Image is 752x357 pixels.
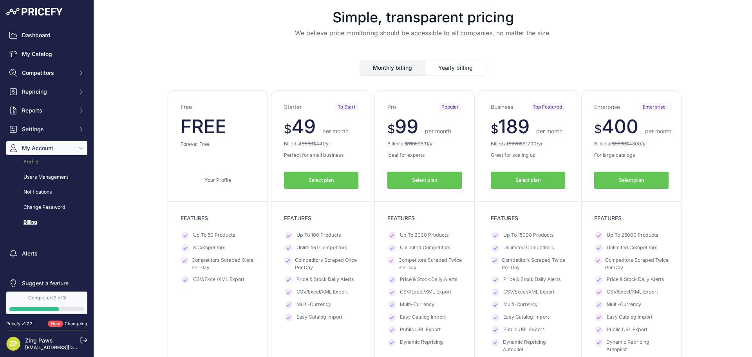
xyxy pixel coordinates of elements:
[181,115,226,138] span: FREE
[25,337,53,344] a: Zing Paws
[6,141,87,155] button: My Account
[296,276,354,284] span: Price & Stock Daily Alerts
[387,141,462,147] p: Billed at $ /yr
[491,141,565,147] p: Billed at $ /yr
[295,257,358,271] span: Competitors Scraped Once Per Day
[400,301,434,309] span: Multi-Currency
[607,232,658,239] span: Up To 25000 Products
[193,244,226,252] span: 3 Competitors
[503,276,561,284] span: Price & Stock Daily Alerts
[503,339,565,353] span: Dynamic Repricing Autopilot
[291,115,316,138] span: 49
[612,141,626,147] del: $
[22,69,73,77] span: Competitors
[6,246,87,261] a: Alerts
[6,185,87,199] a: Notifications
[594,172,669,189] button: Select plan
[181,214,255,222] p: FEATURES
[594,103,620,111] h3: Enterprise
[284,103,302,111] h3: Starter
[607,314,653,321] span: Easy Catalog Import
[284,152,358,159] p: Perfect for small business
[405,141,418,147] del: $
[6,276,87,290] a: Suggest a feature
[387,103,396,111] h3: Pro
[6,216,87,229] a: Billing
[607,301,641,309] span: Multi-Currency
[6,66,87,80] button: Competitors
[181,172,255,189] a: Your Profile
[400,339,443,346] span: Dynamic Repricing
[594,152,669,159] p: For large catalogs
[619,177,644,184] span: Select plan
[6,170,87,184] a: Users Management
[387,214,462,222] p: FEATURES
[594,141,669,147] p: Billed at $ /yr
[305,141,313,147] span: 588
[536,128,562,134] span: per month
[640,103,669,111] span: Enterprise
[425,128,451,134] span: per month
[508,141,522,147] del: $
[438,103,462,111] span: Popular
[395,115,418,138] span: 99
[491,214,565,222] p: FEATURES
[296,314,342,321] span: Easy Catalog Import
[22,125,73,133] span: Settings
[334,103,358,111] span: To Start
[503,244,554,252] span: Unlimited Competitors
[6,28,87,290] nav: Sidebar
[607,244,658,252] span: Unlimited Competitors
[503,288,555,296] span: CSV/Excel/XML Export
[594,214,669,222] p: FEATURES
[6,47,87,61] a: My Catalog
[425,60,486,75] button: Yearly billing
[502,257,565,271] span: Competitors Scraped Twice Per Day
[360,60,425,75] button: Monthly billing
[607,326,647,334] span: Public URL Export
[503,314,549,321] span: Easy Catalog Import
[503,326,544,334] span: Public URL Export
[302,141,313,147] del: $
[530,103,565,111] span: Top Featured
[6,8,63,16] img: Pricefy Logo
[322,128,349,134] span: per month
[503,301,538,309] span: Multi-Currency
[387,152,462,159] p: Ideal for experts
[421,141,428,147] span: 891
[602,115,638,138] span: 400
[526,141,537,147] span: 1700
[181,141,255,148] p: Forever Free
[296,288,348,296] span: CSV/Excel/XML Export
[296,244,347,252] span: Unlimited Competitors
[615,141,626,147] span: 5988
[6,28,87,42] a: Dashboard
[6,103,87,118] button: Reports
[192,257,255,271] span: Competitors Scraped Once Per Day
[193,232,235,239] span: Up To 50 Products
[503,232,554,239] span: Up To 15000 Products
[296,301,331,309] span: Multi-Currency
[6,321,33,327] div: Pricefy v1.7.2
[387,122,395,136] span: $
[22,107,73,114] span: Reports
[408,141,418,147] span: 1188
[22,88,73,96] span: Repricing
[491,172,565,189] button: Select plan
[309,177,334,184] span: Select plan
[25,344,107,350] a: [EMAIL_ADDRESS][DOMAIN_NAME]
[400,314,446,321] span: Easy Catalog Import
[498,115,530,138] span: 189
[6,155,87,169] a: Profile
[398,257,462,271] span: Competitors Scraped Twice Per Day
[400,276,457,284] span: Price & Stock Daily Alerts
[6,292,87,314] a: Completed 2 of 3
[100,28,746,38] p: We believe price monitoring should be accessible to all companies, no matter the size.
[6,85,87,99] button: Repricing
[412,177,437,184] span: Select plan
[607,288,658,296] span: CSV/Excel/XML Export
[512,141,522,147] span: 2268
[515,177,540,184] span: Select plan
[9,295,84,301] div: Completed 2 of 3
[100,9,746,25] h1: Simple, transparent pricing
